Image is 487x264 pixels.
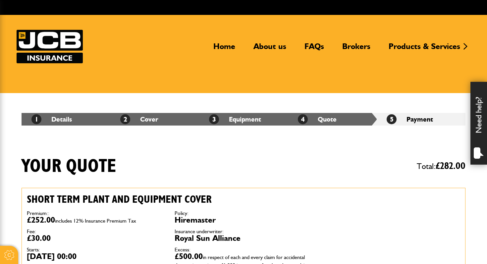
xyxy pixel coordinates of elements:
[248,41,291,57] a: About us
[17,30,83,63] img: JCB Insurance Services logo
[175,247,312,252] dt: Excess:
[288,113,377,126] li: Quote
[31,114,41,124] span: 1
[299,41,329,57] a: FAQs
[337,41,375,57] a: Brokers
[22,155,116,178] h1: Your quote
[27,211,165,216] dt: Premium::
[55,218,136,224] span: includes 12% Insurance Premium Tax
[27,247,165,252] dt: Starts:
[440,161,465,171] span: 282.00
[17,30,83,63] a: JCB Insurance Services
[175,229,312,234] dt: Insurance underwriter:
[208,41,240,57] a: Home
[27,234,165,242] dd: £30.00
[27,229,165,234] dt: Fee:
[120,114,130,124] span: 2
[298,114,308,124] span: 4
[209,114,219,124] span: 3
[175,211,312,216] dt: Policy:
[209,115,261,123] a: 3Equipment
[384,41,465,57] a: Products & Services
[175,216,312,224] dd: Hiremaster
[377,113,465,126] li: Payment
[387,114,397,124] span: 5
[27,216,165,224] dd: £252.00
[417,159,465,174] span: Total:
[31,115,72,123] a: 1Details
[470,82,487,165] div: Need help?
[27,252,165,260] dd: [DATE] 00:00
[120,115,158,123] a: 2Cover
[27,193,312,206] h2: Short term plant and equipment cover
[436,161,465,171] span: £
[175,234,312,242] dd: Royal Sun Alliance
